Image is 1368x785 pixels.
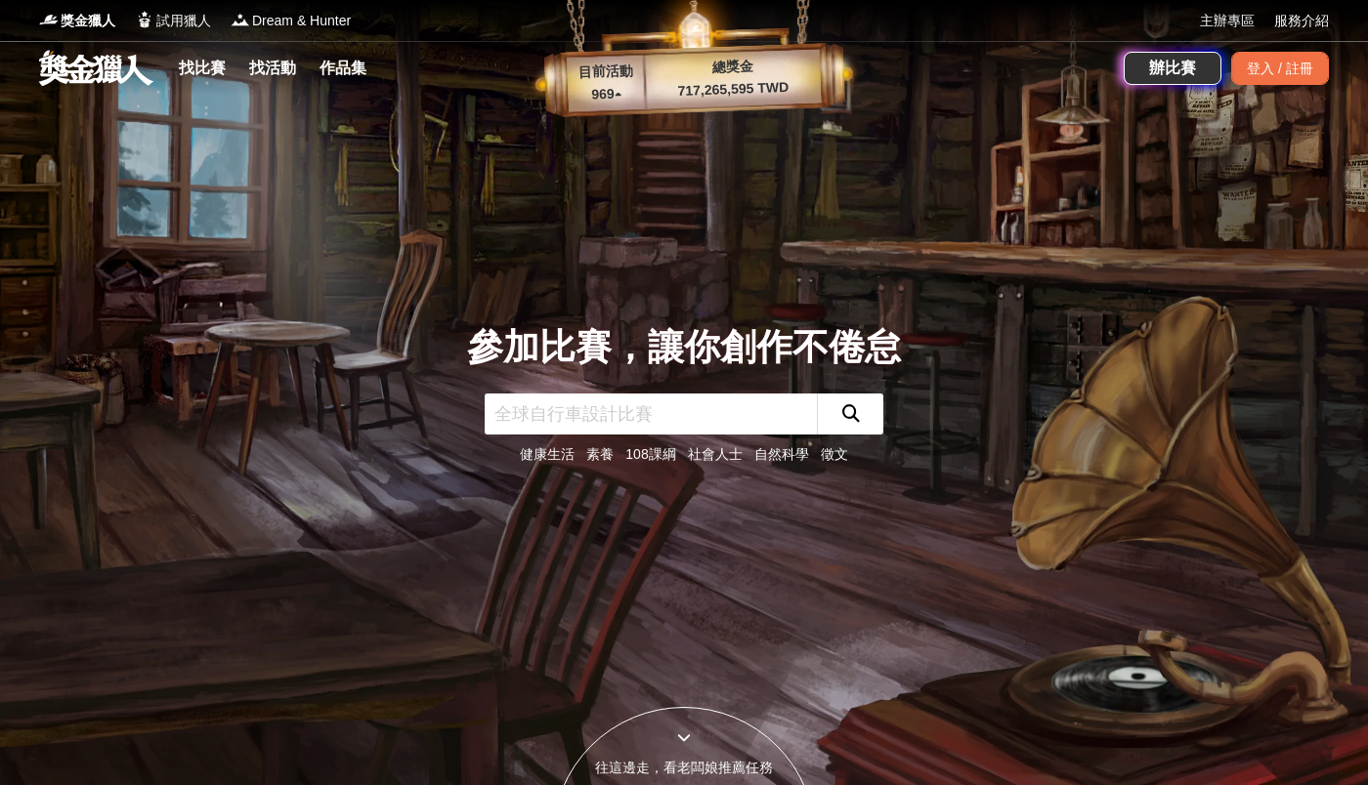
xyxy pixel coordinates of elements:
[39,11,115,31] a: Logo獎金獵人
[231,11,351,31] a: LogoDream & Hunter
[566,61,645,84] p: 目前活動
[39,10,59,29] img: Logo
[1274,11,1329,31] a: 服務介紹
[467,320,901,375] div: 參加比賽，讓你創作不倦怠
[821,446,848,462] a: 徵文
[553,758,815,778] div: 往這邊走，看老闆娘推薦任務
[231,10,250,29] img: Logo
[644,54,821,80] p: 總獎金
[61,11,115,31] span: 獎金獵人
[241,55,304,82] a: 找活動
[520,446,575,462] a: 健康生活
[312,55,374,82] a: 作品集
[156,11,211,31] span: 試用獵人
[135,10,154,29] img: Logo
[252,11,351,31] span: Dream & Hunter
[171,55,234,82] a: 找比賽
[1124,52,1221,85] a: 辦比賽
[1231,52,1329,85] div: 登入 / 註冊
[485,393,817,434] input: 全球自行車設計比賽
[1200,11,1255,31] a: 主辦專區
[586,446,614,462] a: 素養
[688,446,743,462] a: 社會人士
[754,446,809,462] a: 自然科學
[645,76,822,103] p: 717,265,595 TWD
[135,11,211,31] a: Logo試用獵人
[567,83,646,106] p: 969 ▴
[625,446,675,462] a: 108課綱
